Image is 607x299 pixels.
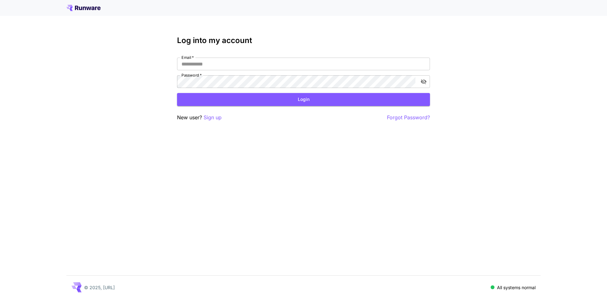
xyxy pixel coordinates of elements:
button: toggle password visibility [418,76,429,87]
button: Login [177,93,430,106]
label: Password [181,72,202,78]
h3: Log into my account [177,36,430,45]
button: Forgot Password? [387,114,430,121]
p: © 2025, [URL] [84,284,115,291]
p: New user? [177,114,222,121]
p: All systems normal [497,284,536,291]
button: Sign up [204,114,222,121]
label: Email [181,55,194,60]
